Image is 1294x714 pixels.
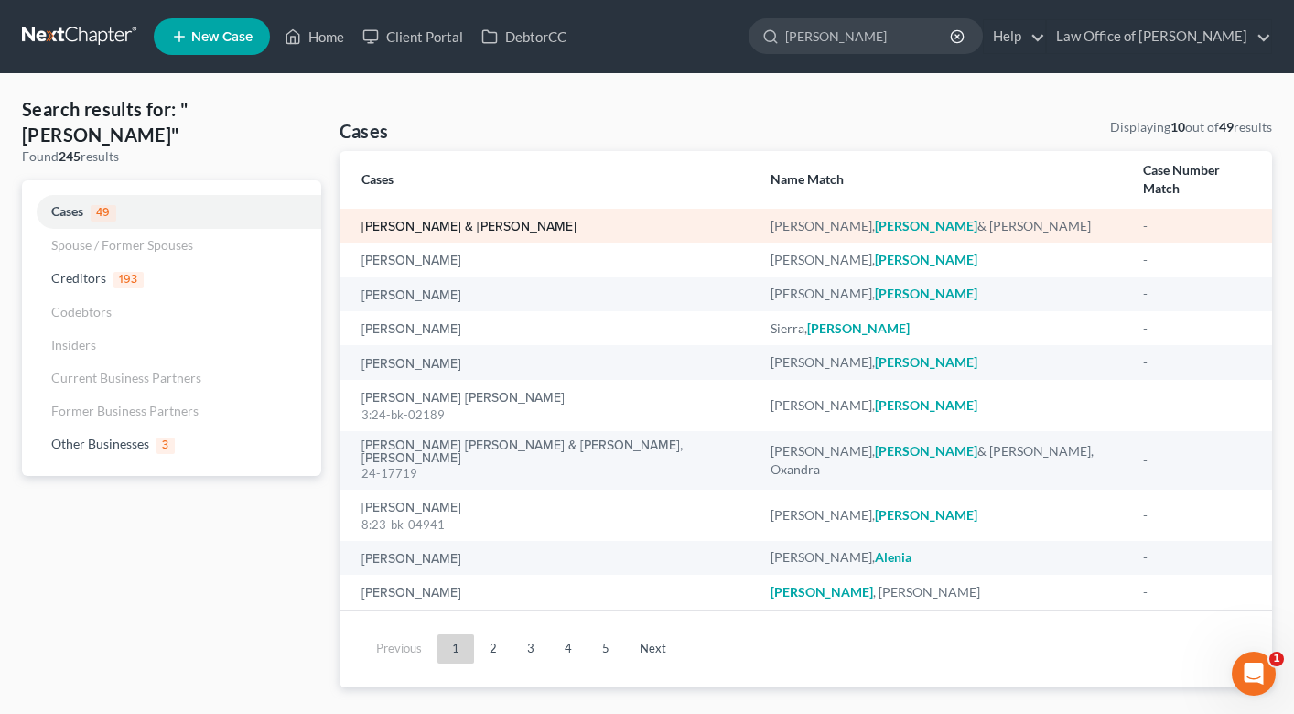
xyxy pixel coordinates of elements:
[771,217,1114,235] div: [PERSON_NAME], & [PERSON_NAME]
[361,553,461,566] a: [PERSON_NAME]
[22,395,321,427] a: Former Business Partners
[785,19,953,53] input: Search by name...
[875,354,977,370] em: [PERSON_NAME]
[361,289,461,302] a: [PERSON_NAME]
[550,634,587,664] a: 4
[51,337,96,352] span: Insiders
[771,548,1114,567] div: [PERSON_NAME],
[340,151,757,209] th: Cases
[361,392,565,405] a: [PERSON_NAME] [PERSON_NAME]
[771,285,1114,303] div: [PERSON_NAME],
[771,396,1114,415] div: [PERSON_NAME],
[771,442,1114,479] div: [PERSON_NAME], & [PERSON_NAME], Oxandra
[361,587,461,600] a: [PERSON_NAME]
[1269,652,1284,666] span: 1
[771,583,1114,601] div: , [PERSON_NAME]
[475,634,512,664] a: 2
[588,634,624,664] a: 5
[361,406,742,424] div: 3:24-bk-02189
[51,436,149,451] span: Other Businesses
[361,323,461,336] a: [PERSON_NAME]
[875,397,977,413] em: [PERSON_NAME]
[771,584,873,600] em: [PERSON_NAME]
[1047,20,1271,53] a: Law Office of [PERSON_NAME]
[156,438,175,454] span: 3
[1143,506,1250,525] div: -
[22,262,321,296] a: Creditors193
[1143,583,1250,601] div: -
[771,506,1114,525] div: [PERSON_NAME],
[51,304,112,319] span: Codebtors
[51,403,199,418] span: Former Business Partners
[1143,451,1250,470] div: -
[1143,285,1250,303] div: -
[275,20,353,53] a: Home
[875,252,977,267] em: [PERSON_NAME]
[22,296,321,329] a: Codebtors
[22,329,321,362] a: Insiders
[361,502,461,514] a: [PERSON_NAME]
[22,427,321,461] a: Other Businesses3
[1143,251,1250,269] div: -
[361,358,461,371] a: [PERSON_NAME]
[984,20,1045,53] a: Help
[1143,319,1250,338] div: -
[191,30,253,44] span: New Case
[1170,119,1185,135] strong: 10
[1110,118,1272,136] div: Displaying out of results
[512,634,549,664] a: 3
[22,195,321,229] a: Cases49
[1128,151,1272,209] th: Case Number Match
[361,465,742,482] div: 24-17719
[771,319,1114,338] div: Sierra,
[1143,396,1250,415] div: -
[361,221,577,233] a: [PERSON_NAME] & [PERSON_NAME]
[1219,119,1234,135] strong: 49
[91,205,116,222] span: 49
[875,507,977,523] em: [PERSON_NAME]
[361,254,461,267] a: [PERSON_NAME]
[51,237,193,253] span: Spouse / Former Spouses
[472,20,576,53] a: DebtorCC
[875,286,977,301] em: [PERSON_NAME]
[353,20,472,53] a: Client Portal
[771,251,1114,269] div: [PERSON_NAME],
[22,229,321,262] a: Spouse / Former Spouses
[756,151,1128,209] th: Name Match
[437,634,474,664] a: 1
[625,634,681,664] a: Next
[51,270,106,286] span: Creditors
[875,443,977,459] em: [PERSON_NAME]
[22,96,321,147] h4: Search results for: "[PERSON_NAME]"
[771,353,1114,372] div: [PERSON_NAME],
[875,549,911,565] em: Alenia
[875,218,977,233] em: [PERSON_NAME]
[22,147,321,166] div: Found results
[1143,548,1250,567] div: -
[1143,353,1250,372] div: -
[340,118,389,144] h4: Cases
[1143,217,1250,235] div: -
[113,272,144,288] span: 193
[807,320,910,336] em: [PERSON_NAME]
[59,148,81,164] strong: 245
[22,362,321,395] a: Current Business Partners
[51,203,83,219] span: Cases
[361,516,742,534] div: 8:23-bk-04941
[1232,652,1276,696] iframe: Intercom live chat
[51,370,201,385] span: Current Business Partners
[361,439,742,465] a: [PERSON_NAME] [PERSON_NAME] & [PERSON_NAME], [PERSON_NAME]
